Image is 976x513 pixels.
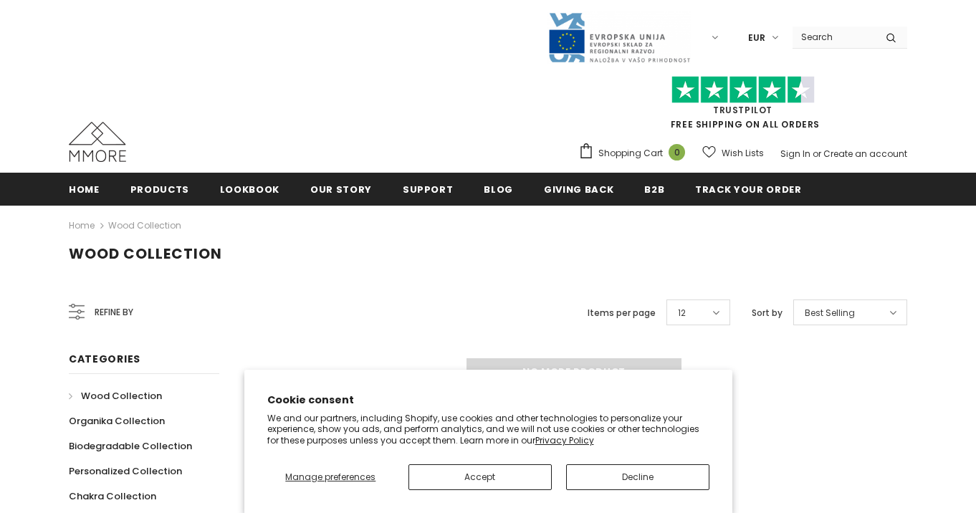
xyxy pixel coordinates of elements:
[69,217,95,234] a: Home
[752,306,783,320] label: Sort by
[695,183,801,196] span: Track your order
[544,173,613,205] a: Giving back
[598,146,663,160] span: Shopping Cart
[484,173,513,205] a: Blog
[310,183,372,196] span: Our Story
[220,183,279,196] span: Lookbook
[669,144,685,160] span: 0
[220,173,279,205] a: Lookbook
[69,433,192,459] a: Biodegradable Collection
[69,383,162,408] a: Wood Collection
[780,148,810,160] a: Sign In
[267,464,395,490] button: Manage preferences
[69,484,156,509] a: Chakra Collection
[81,389,162,403] span: Wood Collection
[69,464,182,478] span: Personalized Collection
[566,464,709,490] button: Decline
[69,489,156,503] span: Chakra Collection
[69,414,165,428] span: Organika Collection
[644,183,664,196] span: B2B
[713,104,772,116] a: Trustpilot
[702,140,764,166] a: Wish Lists
[578,143,692,164] a: Shopping Cart 0
[722,146,764,160] span: Wish Lists
[793,27,875,47] input: Search Site
[544,183,613,196] span: Giving back
[69,459,182,484] a: Personalized Collection
[69,173,100,205] a: Home
[547,11,691,64] img: Javni Razpis
[69,352,140,366] span: Categories
[69,439,192,453] span: Biodegradable Collection
[69,183,100,196] span: Home
[588,306,656,320] label: Items per page
[535,434,594,446] a: Privacy Policy
[403,183,454,196] span: support
[644,173,664,205] a: B2B
[310,173,372,205] a: Our Story
[823,148,907,160] a: Create an account
[748,31,765,45] span: EUR
[267,393,709,408] h2: Cookie consent
[130,173,189,205] a: Products
[69,122,126,162] img: MMORE Cases
[813,148,821,160] span: or
[69,408,165,433] a: Organika Collection
[671,76,815,104] img: Trust Pilot Stars
[805,306,855,320] span: Best Selling
[695,173,801,205] a: Track your order
[69,244,222,264] span: Wood Collection
[678,306,686,320] span: 12
[403,173,454,205] a: support
[285,471,375,483] span: Manage preferences
[267,413,709,446] p: We and our partners, including Shopify, use cookies and other technologies to personalize your ex...
[108,219,181,231] a: Wood Collection
[130,183,189,196] span: Products
[547,31,691,43] a: Javni Razpis
[408,464,552,490] button: Accept
[95,305,133,320] span: Refine by
[578,82,907,130] span: FREE SHIPPING ON ALL ORDERS
[484,183,513,196] span: Blog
